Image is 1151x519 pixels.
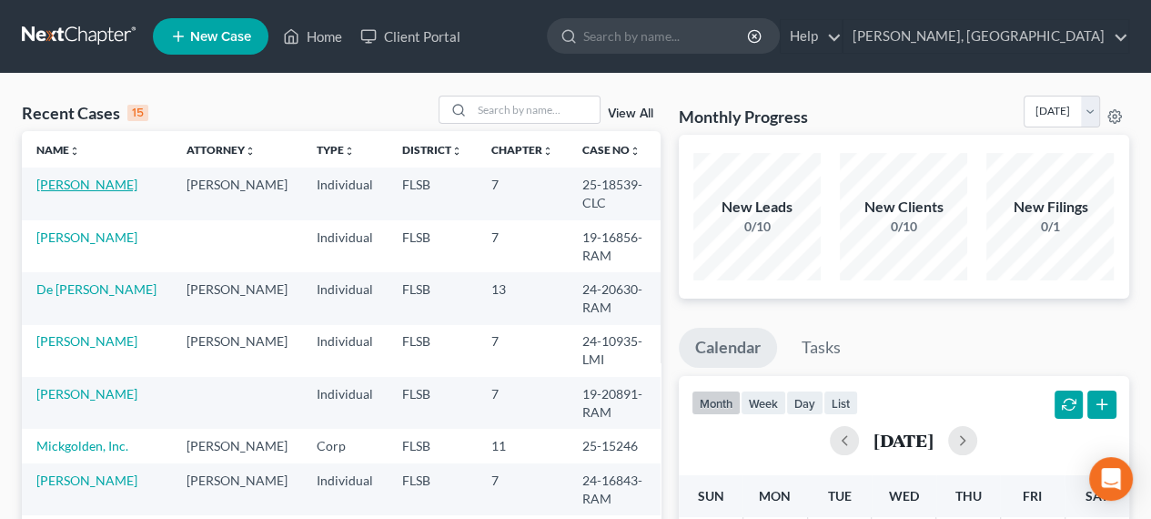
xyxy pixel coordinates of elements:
[568,220,661,272] td: 19-16856-RAM
[302,325,388,377] td: Individual
[477,377,568,429] td: 7
[840,197,967,218] div: New Clients
[693,197,821,218] div: New Leads
[36,386,137,402] a: [PERSON_NAME]
[477,429,568,463] td: 11
[69,146,80,157] i: unfold_more
[568,463,661,515] td: 24-16843-RAM
[568,325,661,377] td: 24-10935-LMI
[477,463,568,515] td: 7
[172,325,302,377] td: [PERSON_NAME]
[759,488,791,504] span: Mon
[36,177,137,192] a: [PERSON_NAME]
[582,143,641,157] a: Case Nounfold_more
[986,218,1114,236] div: 0/1
[172,463,302,515] td: [PERSON_NAME]
[873,431,934,450] h2: [DATE]
[36,281,156,297] a: De [PERSON_NAME]
[388,272,477,324] td: FLSB
[344,146,355,157] i: unfold_more
[679,106,808,127] h3: Monthly Progress
[172,272,302,324] td: [PERSON_NAME]
[1085,488,1108,504] span: Sat
[472,97,600,123] input: Search by name...
[36,438,128,453] a: Mickgolden, Inc.
[477,325,568,377] td: 7
[351,20,469,53] a: Client Portal
[608,107,653,120] a: View All
[692,391,741,415] button: month
[388,325,477,377] td: FLSB
[274,20,351,53] a: Home
[36,473,137,488] a: [PERSON_NAME]
[823,391,858,415] button: list
[843,20,1128,53] a: [PERSON_NAME], [GEOGRAPHIC_DATA]
[693,218,821,236] div: 0/10
[840,218,967,236] div: 0/10
[187,143,256,157] a: Attorneyunfold_more
[302,220,388,272] td: Individual
[697,488,723,504] span: Sun
[542,146,553,157] i: unfold_more
[568,429,661,463] td: 25-15246
[451,146,462,157] i: unfold_more
[568,377,661,429] td: 19-20891-RAM
[955,488,982,504] span: Thu
[190,30,251,44] span: New Case
[1089,457,1133,501] div: Open Intercom Messenger
[568,272,661,324] td: 24-20630-RAM
[302,429,388,463] td: Corp
[986,197,1114,218] div: New Filings
[388,220,477,272] td: FLSB
[317,143,355,157] a: Typeunfold_more
[127,105,148,121] div: 15
[785,328,857,368] a: Tasks
[402,143,462,157] a: Districtunfold_more
[568,168,661,219] td: 25-18539-CLC
[1023,488,1042,504] span: Fri
[302,168,388,219] td: Individual
[302,463,388,515] td: Individual
[245,146,256,157] i: unfold_more
[172,429,302,463] td: [PERSON_NAME]
[630,146,641,157] i: unfold_more
[477,168,568,219] td: 7
[36,229,137,245] a: [PERSON_NAME]
[781,20,842,53] a: Help
[889,488,919,504] span: Wed
[741,391,786,415] button: week
[36,333,137,349] a: [PERSON_NAME]
[827,488,851,504] span: Tue
[22,102,148,124] div: Recent Cases
[388,463,477,515] td: FLSB
[491,143,553,157] a: Chapterunfold_more
[679,328,777,368] a: Calendar
[388,377,477,429] td: FLSB
[302,377,388,429] td: Individual
[36,143,80,157] a: Nameunfold_more
[388,429,477,463] td: FLSB
[786,391,823,415] button: day
[388,168,477,219] td: FLSB
[477,272,568,324] td: 13
[302,272,388,324] td: Individual
[172,168,302,219] td: [PERSON_NAME]
[477,220,568,272] td: 7
[583,19,750,53] input: Search by name...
